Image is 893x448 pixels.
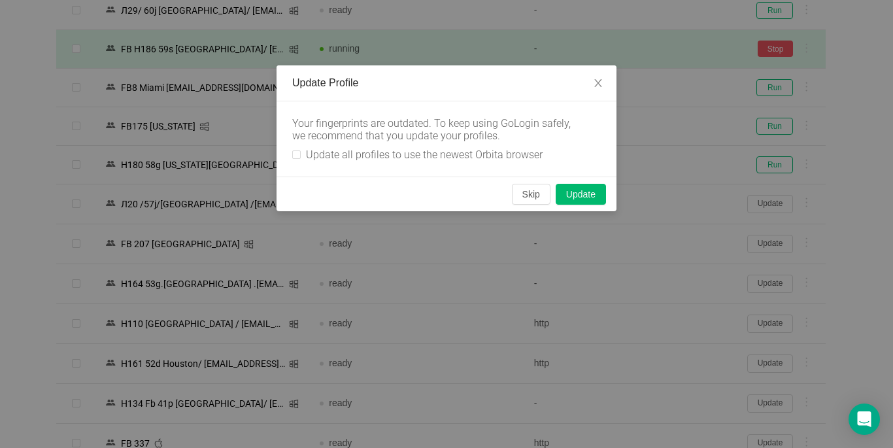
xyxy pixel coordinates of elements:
div: Open Intercom Messenger [849,404,880,435]
i: icon: close [593,78,603,88]
button: Skip [512,184,550,205]
div: Update Profile [292,76,601,90]
span: Update all profiles to use the newest Orbita browser [301,148,548,161]
div: Your fingerprints are outdated. To keep using GoLogin safely, we recommend that you update your p... [292,117,580,142]
button: Update [556,184,606,205]
button: Close [580,65,616,102]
